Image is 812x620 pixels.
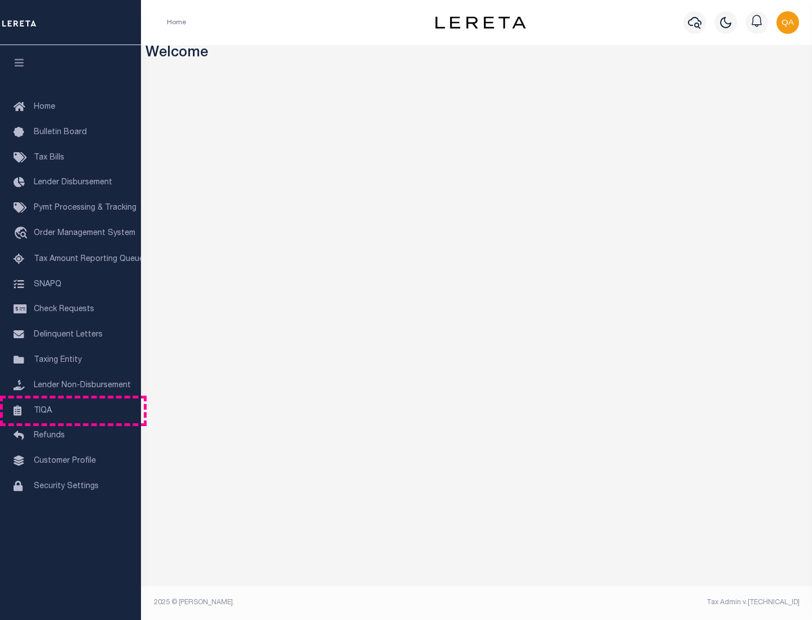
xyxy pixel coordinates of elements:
[34,331,103,339] span: Delinquent Letters
[34,255,144,263] span: Tax Amount Reporting Queue
[34,204,136,212] span: Pymt Processing & Tracking
[34,229,135,237] span: Order Management System
[34,129,87,136] span: Bulletin Board
[435,16,526,29] img: logo-dark.svg
[34,305,94,313] span: Check Requests
[34,280,61,288] span: SNAPQ
[34,103,55,111] span: Home
[145,45,808,63] h3: Welcome
[485,597,800,608] div: Tax Admin v.[TECHNICAL_ID]
[34,482,99,490] span: Security Settings
[145,597,477,608] div: 2025 © [PERSON_NAME].
[167,17,186,28] li: Home
[34,382,131,389] span: Lender Non-Disbursement
[34,179,112,187] span: Lender Disbursement
[34,154,64,162] span: Tax Bills
[34,432,65,440] span: Refunds
[34,457,96,465] span: Customer Profile
[14,227,32,241] i: travel_explore
[34,406,52,414] span: TIQA
[34,356,82,364] span: Taxing Entity
[776,11,799,34] img: svg+xml;base64,PHN2ZyB4bWxucz0iaHR0cDovL3d3dy53My5vcmcvMjAwMC9zdmciIHBvaW50ZXItZXZlbnRzPSJub25lIi...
